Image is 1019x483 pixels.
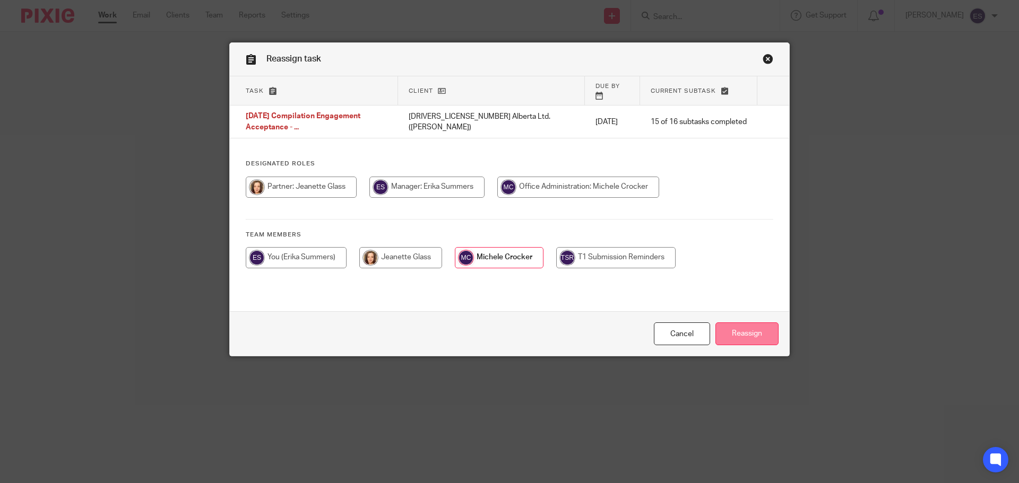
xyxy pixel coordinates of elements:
[409,88,433,94] span: Client
[715,322,779,345] input: Reassign
[246,113,360,131] span: [DATE] Compilation Engagement Acceptance - ...
[640,106,757,138] td: 15 of 16 subtasks completed
[246,88,264,94] span: Task
[246,231,773,239] h4: Team members
[595,117,629,127] p: [DATE]
[246,160,773,168] h4: Designated Roles
[409,111,574,133] p: [DRIVERS_LICENSE_NUMBER] Alberta Ltd. ([PERSON_NAME])
[266,55,321,63] span: Reassign task
[763,54,773,68] a: Close this dialog window
[651,88,716,94] span: Current subtask
[654,322,710,345] a: Close this dialog window
[595,83,620,89] span: Due by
